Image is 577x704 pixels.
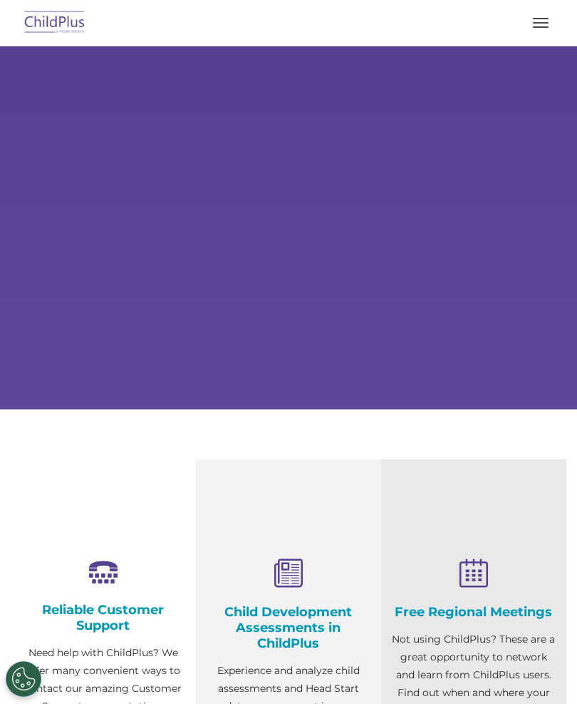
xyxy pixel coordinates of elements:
[6,661,41,697] button: Cookies Settings
[21,602,185,633] h4: Reliable Customer Support
[392,604,556,620] h4: Free Regional Meetings
[207,604,370,651] h4: Child Development Assessments in ChildPlus
[21,6,88,40] img: ChildPlus by Procare Solutions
